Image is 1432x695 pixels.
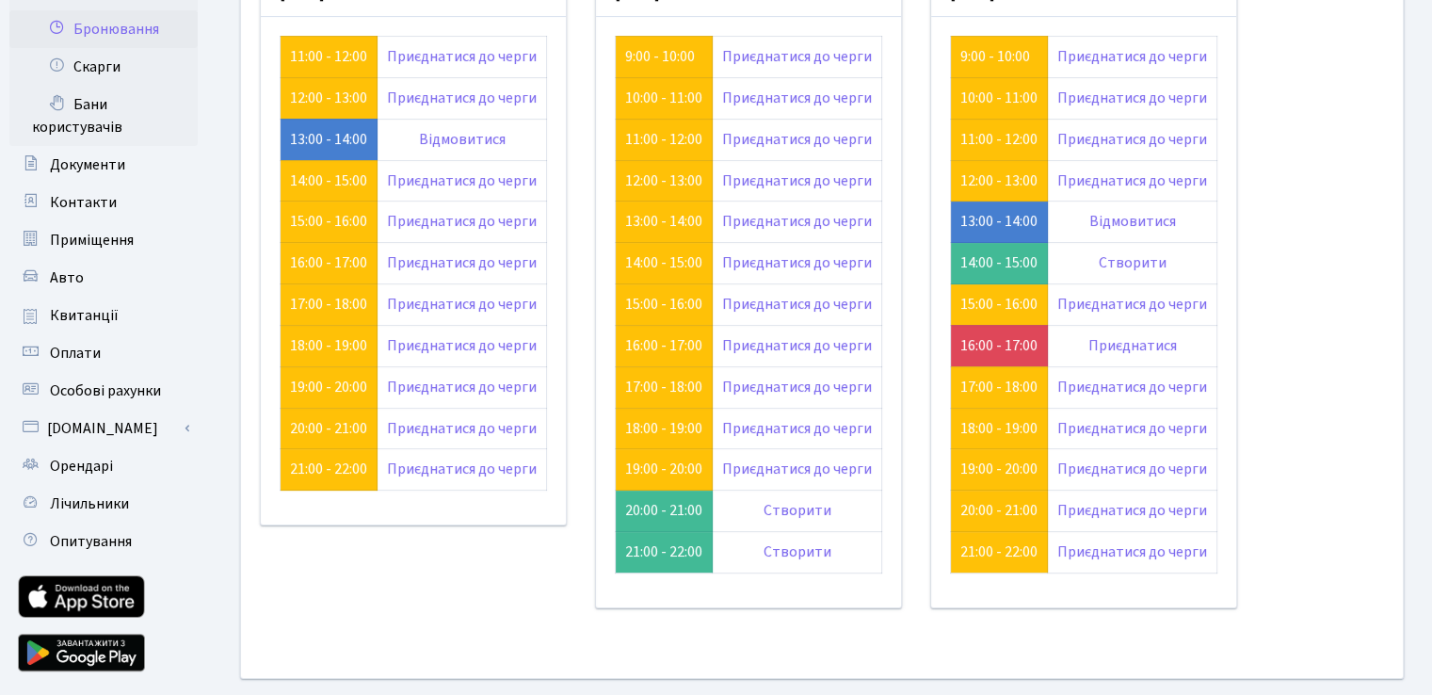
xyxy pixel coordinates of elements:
[290,377,367,397] a: 19:00 - 20:00
[290,252,367,273] a: 16:00 - 17:00
[625,294,702,315] a: 15:00 - 16:00
[722,335,872,356] a: Приєднатися до черги
[290,335,367,356] a: 18:00 - 19:00
[387,170,537,191] a: Приєднатися до черги
[722,294,872,315] a: Приєднатися до черги
[50,305,119,326] span: Квитанції
[722,459,872,479] a: Приєднатися до черги
[50,456,113,477] span: Орендарі
[722,46,872,67] a: Приєднатися до черги
[625,46,695,67] a: 9:00 - 10:00
[9,86,198,146] a: Бани користувачів
[50,154,125,175] span: Документи
[387,211,537,232] a: Приєднатися до черги
[960,170,1038,191] a: 12:00 - 13:00
[290,459,367,479] a: 21:00 - 22:00
[9,48,198,86] a: Скарги
[9,184,198,221] a: Контакти
[625,88,702,108] a: 10:00 - 11:00
[625,252,702,273] a: 14:00 - 15:00
[9,410,198,447] a: [DOMAIN_NAME]
[722,418,872,439] a: Приєднатися до черги
[387,294,537,315] a: Приєднатися до черги
[290,88,367,108] a: 12:00 - 13:00
[722,377,872,397] a: Приєднатися до черги
[1057,500,1207,521] a: Приєднатися до черги
[387,252,537,273] a: Приєднатися до черги
[960,377,1038,397] a: 17:00 - 18:00
[625,129,702,150] a: 11:00 - 12:00
[722,88,872,108] a: Приєднатися до черги
[387,335,537,356] a: Приєднатися до черги
[387,46,537,67] a: Приєднатися до черги
[1057,459,1207,479] a: Приєднатися до черги
[616,491,713,532] td: 20:00 - 21:00
[625,418,702,439] a: 18:00 - 19:00
[387,459,537,479] a: Приєднатися до черги
[50,531,132,552] span: Опитування
[960,418,1038,439] a: 18:00 - 19:00
[50,343,101,364] span: Оплати
[50,192,117,213] span: Контакти
[1088,335,1177,356] a: Приєднатися
[1057,541,1207,562] a: Приєднатися до черги
[387,377,537,397] a: Приєднатися до черги
[387,418,537,439] a: Приєднатися до черги
[9,372,198,410] a: Особові рахунки
[722,170,872,191] a: Приєднатися до черги
[764,500,831,521] a: Створити
[625,170,702,191] a: 12:00 - 13:00
[1057,294,1207,315] a: Приєднатися до черги
[1057,129,1207,150] a: Приєднатися до черги
[722,129,872,150] a: Приєднатися до черги
[290,46,367,67] a: 11:00 - 12:00
[722,252,872,273] a: Приєднатися до черги
[1089,211,1176,232] a: Відмовитися
[9,221,198,259] a: Приміщення
[960,46,1030,67] a: 9:00 - 10:00
[722,211,872,232] a: Приєднатися до черги
[9,523,198,560] a: Опитування
[960,459,1038,479] a: 19:00 - 20:00
[1057,46,1207,67] a: Приєднатися до черги
[9,297,198,334] a: Квитанції
[387,88,537,108] a: Приєднатися до черги
[50,230,134,251] span: Приміщення
[9,259,198,297] a: Авто
[616,532,713,574] td: 21:00 - 22:00
[1057,377,1207,397] a: Приєднатися до черги
[951,243,1048,284] td: 14:00 - 15:00
[960,211,1038,232] a: 13:00 - 14:00
[625,377,702,397] a: 17:00 - 18:00
[1057,418,1207,439] a: Приєднатися до черги
[9,10,198,48] a: Бронювання
[9,447,198,485] a: Орендарі
[1057,170,1207,191] a: Приєднатися до черги
[50,380,161,401] span: Особові рахунки
[1057,88,1207,108] a: Приєднатися до черги
[625,211,702,232] a: 13:00 - 14:00
[9,146,198,184] a: Документи
[50,493,129,514] span: Лічильники
[1099,252,1167,273] a: Створити
[9,485,198,523] a: Лічильники
[764,541,831,562] a: Створити
[290,129,367,150] a: 13:00 - 14:00
[960,541,1038,562] a: 21:00 - 22:00
[50,267,84,288] span: Авто
[960,88,1038,108] a: 10:00 - 11:00
[960,129,1038,150] a: 11:00 - 12:00
[290,211,367,232] a: 15:00 - 16:00
[625,459,702,479] a: 19:00 - 20:00
[419,129,506,150] a: Відмовитися
[290,418,367,439] a: 20:00 - 21:00
[290,294,367,315] a: 17:00 - 18:00
[960,335,1038,356] a: 16:00 - 17:00
[625,335,702,356] a: 16:00 - 17:00
[960,294,1038,315] a: 15:00 - 16:00
[9,334,198,372] a: Оплати
[290,170,367,191] a: 14:00 - 15:00
[960,500,1038,521] a: 20:00 - 21:00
